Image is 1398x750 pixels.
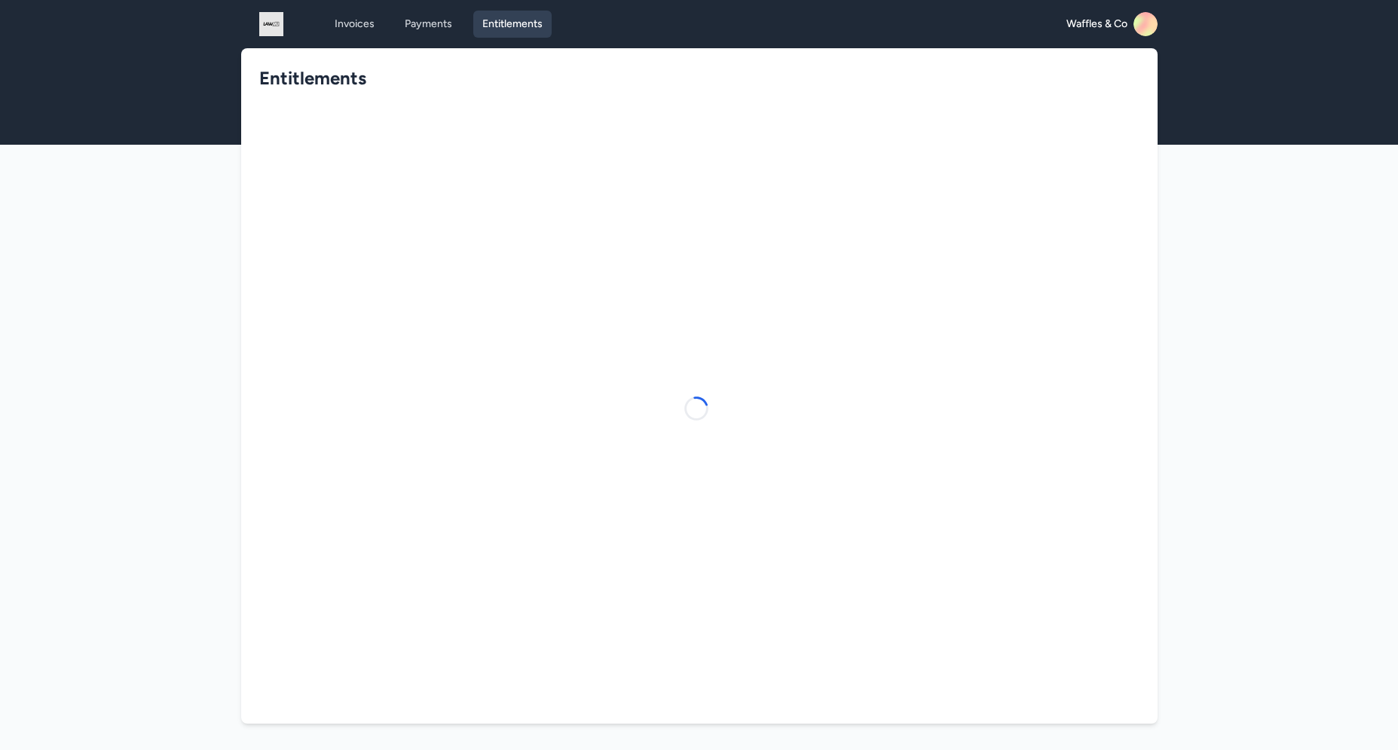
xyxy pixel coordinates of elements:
[259,66,1127,90] h1: Entitlements
[473,11,552,38] a: Entitlements
[1066,17,1127,32] span: Waffles & Co
[247,12,295,36] img: logo_1756759211.png
[1066,12,1158,36] a: Waffles & Co
[326,11,384,38] a: Invoices
[396,11,461,38] a: Payments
